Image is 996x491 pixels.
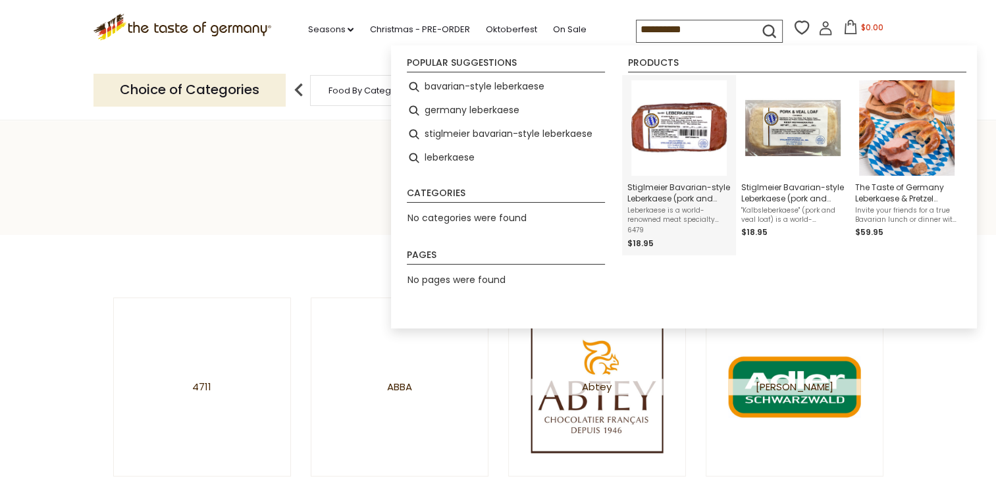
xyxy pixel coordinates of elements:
[531,378,663,395] span: Abtey
[736,75,850,255] li: Stiglmeier Bavarian-style Leberkaese (pork and veal), 2 lbs.
[113,297,291,477] a: 4711
[850,75,964,255] li: The Taste of Germany Leberkaese & Pretzel Collection
[407,211,527,224] span: No categories were found
[622,75,736,255] li: Stiglmeier Bavarian-style Leberkaese (pork and beef), 2 lbs.
[307,22,354,37] a: Seasons
[391,45,977,329] div: Instant Search Results
[627,182,731,204] span: Stiglmeier Bavarian-style Leberkaese (pork and beef), 2 lbs.
[387,378,412,395] span: Abba
[741,80,845,250] a: Stiglmeier Bavarian-style Leberkaese (pork and veal), 2 lbs."Kalbsleberkaese" (pork and veal loaf...
[741,226,768,238] span: $18.95
[508,297,686,477] a: Abtey
[286,77,312,103] img: previous arrow
[706,297,883,477] a: [PERSON_NAME]
[485,22,537,37] a: Oktoberfest
[552,22,586,37] a: On Sale
[402,146,610,170] li: leberkaese
[741,206,845,224] span: "Kalbsleberkaese" (pork and veal loaf) is a world-renowned meat specialty from [GEOGRAPHIC_DATA]....
[855,80,958,250] a: The Taste of Germany Leberkaese & Pretzel CollectionInvite your friends for a true Bavarian lunch...
[402,122,610,146] li: stiglmeier bavarian-style leberkaese
[311,297,488,477] a: Abba
[407,250,605,265] li: Pages
[93,74,286,106] p: Choice of Categories
[402,75,610,99] li: bavarian-style leberkaese
[407,273,506,286] span: No pages were found
[192,378,211,395] span: 4711
[407,188,605,203] li: Categories
[627,238,654,249] span: $18.95
[741,182,845,204] span: Stiglmeier Bavarian-style Leberkaese (pork and veal), 2 lbs.
[728,378,860,395] span: [PERSON_NAME]
[407,58,605,72] li: Popular suggestions
[627,80,731,250] a: Stiglmeier Bavarian-style Leberkaese (pork and beef), 2 lbs.Leberkaese is a world-renowned meat s...
[627,226,731,235] span: 6479
[627,206,731,224] span: Leberkaese is a world-renowned meat specialty from [GEOGRAPHIC_DATA]. It's finely ground pork and...
[855,182,958,204] span: The Taste of Germany Leberkaese & Pretzel Collection
[402,99,610,122] li: germany leberkaese
[835,20,891,39] button: $0.00
[855,226,883,238] span: $59.95
[855,206,958,224] span: Invite your friends for a true Bavarian lunch or dinner with this combination of a 2 lbs. Leberkä...
[860,22,883,33] span: $0.00
[628,58,966,72] li: Products
[328,86,405,95] a: Food By Category
[369,22,469,37] a: Christmas - PRE-ORDER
